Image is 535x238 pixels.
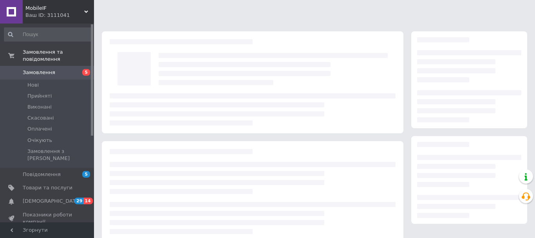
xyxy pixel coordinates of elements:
[23,171,61,178] span: Повідомлення
[23,69,55,76] span: Замовлення
[27,82,39,89] span: Нові
[82,171,90,178] span: 5
[4,27,92,42] input: Пошук
[23,198,81,205] span: [DEMOGRAPHIC_DATA]
[83,198,92,204] span: 14
[27,125,52,133] span: Оплачені
[25,12,94,19] div: Ваш ID: 3111041
[25,5,84,12] span: MobileIF
[23,49,94,63] span: Замовлення та повідомлення
[27,137,52,144] span: Очікують
[27,93,52,100] span: Прийняті
[74,198,83,204] span: 29
[23,184,72,191] span: Товари та послуги
[23,211,72,225] span: Показники роботи компанії
[27,148,92,162] span: Замовлення з [PERSON_NAME]
[82,69,90,76] span: 5
[27,114,54,122] span: Скасовані
[27,104,52,111] span: Виконані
